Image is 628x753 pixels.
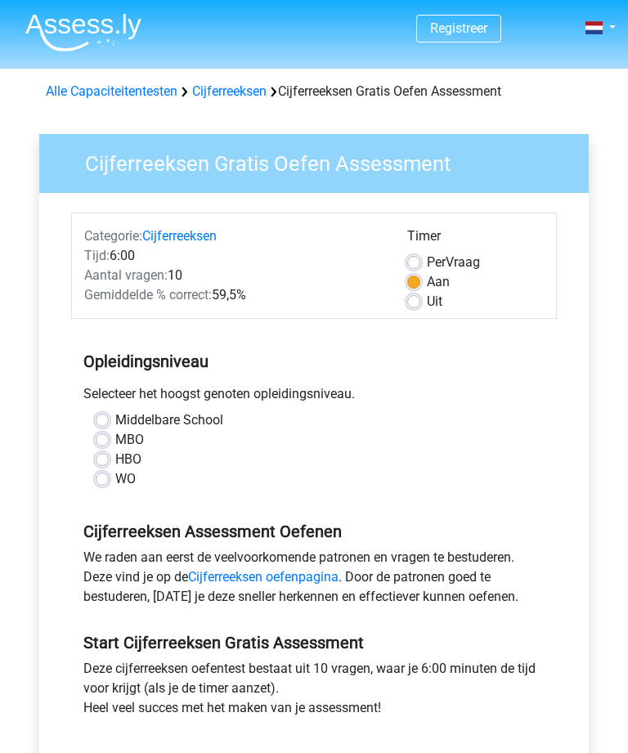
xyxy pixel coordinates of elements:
[72,285,395,305] div: 59,5%
[84,287,212,303] span: Gemiddelde % correct:
[83,522,545,541] h5: Cijferreeksen Assessment Oefenen
[71,659,557,724] div: Deze cijferreeksen oefentest bestaat uit 10 vragen, waar je 6:00 minuten de tijd voor krijgt (als...
[83,345,545,378] h5: Opleidingsniveau
[115,410,223,430] label: Middelbare School
[84,248,110,263] span: Tijd:
[115,450,141,469] label: HBO
[83,633,545,652] h5: Start Cijferreeksen Gratis Assessment
[142,228,217,244] a: Cijferreeksen
[72,246,395,266] div: 6:00
[25,13,141,52] img: Assessly
[192,83,267,99] a: Cijferreeksen
[407,226,544,253] div: Timer
[39,82,589,101] div: Cijferreeksen Gratis Oefen Assessment
[46,83,177,99] a: Alle Capaciteitentesten
[84,228,142,244] span: Categorie:
[115,430,144,450] label: MBO
[430,20,487,36] a: Registreer
[84,267,168,283] span: Aantal vragen:
[71,384,557,410] div: Selecteer het hoogst genoten opleidingsniveau.
[72,266,395,285] div: 10
[188,569,339,585] a: Cijferreeksen oefenpagina
[65,145,576,177] h3: Cijferreeksen Gratis Oefen Assessment
[427,254,446,270] span: Per
[427,253,480,272] label: Vraag
[71,548,557,613] div: We raden aan eerst de veelvoorkomende patronen en vragen te bestuderen. Deze vind je op de . Door...
[115,469,136,489] label: WO
[427,292,442,312] label: Uit
[427,272,450,292] label: Aan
